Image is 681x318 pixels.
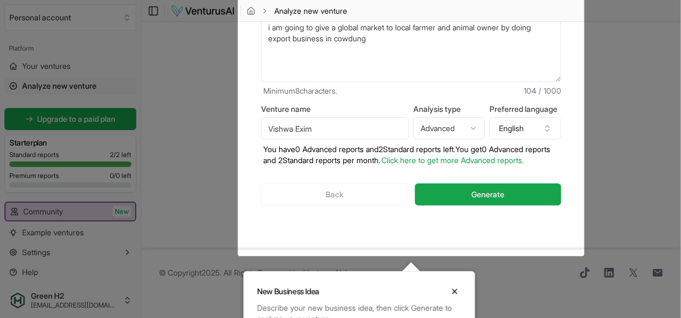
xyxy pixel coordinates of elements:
[31,301,119,310] span: [EMAIL_ADDRESS][DOMAIN_NAME]
[524,85,561,96] span: 104 / 1000
[413,105,485,113] label: Analysis type
[4,40,136,57] div: Platform
[261,144,561,166] p: You have 0 Advanced reports and 2 Standard reports left. Y ou get 0 Advanced reports and 2 Standa...
[263,85,337,96] span: Minimum 8 characters.
[257,286,320,297] h3: New Business Idea
[4,108,136,130] a: Upgrade to a paid plan
[159,267,357,278] span: © Copyright 2025 . All Rights Reserved by .
[9,171,59,180] span: Premium reports
[22,227,84,238] span: Example ventures
[23,206,63,217] span: Community
[471,189,504,200] span: Generate
[4,4,136,31] button: Select an organization
[22,267,38,278] span: Help
[6,203,135,220] a: CommunityNew
[274,6,347,17] span: Analyze new venture
[31,291,119,301] span: Green H2
[247,6,347,17] nav: breadcrumb
[9,150,59,159] span: Standard reports
[110,150,131,159] span: 2 / 2 left
[4,77,136,95] a: Analyze new venture
[4,287,136,314] button: Green H2[EMAIL_ADDRESS][DOMAIN_NAME]
[381,155,524,165] a: Click here to get more Advanced reports.
[261,105,409,113] label: Venture name
[4,57,136,75] a: Your ventures
[171,4,235,18] img: logo
[9,137,131,148] h3: Starter plan
[448,285,461,298] button: Close
[110,171,131,180] span: 0 / 0 left
[4,224,136,241] a: Example ventures
[22,80,97,91] span: Analyze new venture
[113,206,131,217] span: New
[22,247,50,258] span: Settings
[4,263,136,281] a: Help
[38,114,116,125] span: Upgrade to a paid plan
[490,117,561,139] button: English
[415,184,561,206] button: Generate
[4,244,136,261] button: Settings
[9,292,26,309] img: ACg8ocLyRf7b8xEh_PIIDzNOgDDFG8XyaPnvi-pD-tLhBSa5NAcB1wU=s96-c
[261,17,561,82] textarea: i am going to give a global market to local farmer and animal owner by doing export business in c...
[490,105,561,113] label: Preferred language
[22,61,71,72] span: Your ventures
[261,117,409,139] input: Optional venture name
